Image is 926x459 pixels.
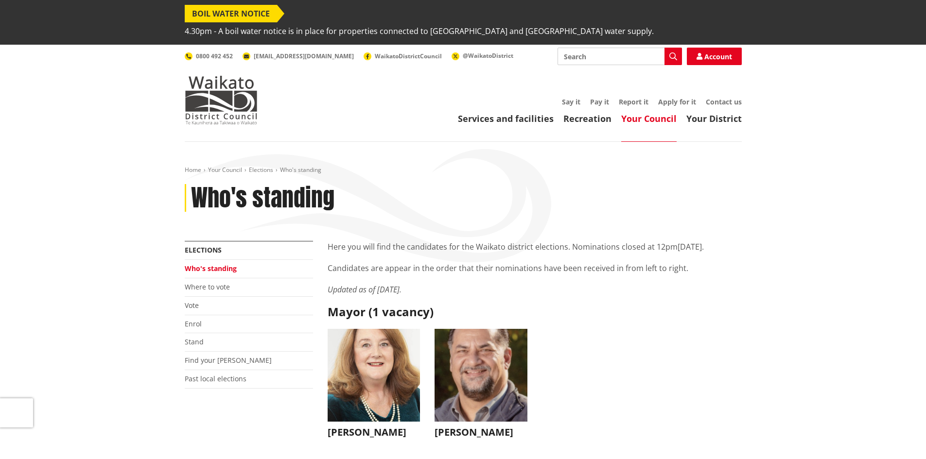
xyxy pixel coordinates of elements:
[185,301,199,310] a: Vote
[185,356,272,365] a: Find your [PERSON_NAME]
[243,52,354,60] a: [EMAIL_ADDRESS][DOMAIN_NAME]
[562,97,580,106] a: Say it
[191,184,334,212] h1: Who's standing
[185,319,202,328] a: Enrol
[328,426,420,438] h3: [PERSON_NAME]
[185,337,204,346] a: Stand
[458,113,554,124] a: Services and facilities
[658,97,696,106] a: Apply for it
[463,51,513,60] span: @WaikatoDistrict
[280,166,321,174] span: Who's standing
[452,51,513,60] a: @WaikatoDistrict
[590,97,609,106] a: Pay it
[185,166,201,174] a: Home
[328,262,742,274] p: Candidates are appear in the order that their nominations have been received in from left to right.
[686,113,742,124] a: Your District
[185,52,233,60] a: 0800 492 452
[185,374,246,383] a: Past local elections
[254,52,354,60] span: [EMAIL_ADDRESS][DOMAIN_NAME]
[208,166,242,174] a: Your Council
[185,76,258,124] img: Waikato District Council - Te Kaunihera aa Takiwaa o Waikato
[435,426,527,438] h3: [PERSON_NAME]
[328,329,420,443] button: [PERSON_NAME]
[687,48,742,65] a: Account
[706,97,742,106] a: Contact us
[196,52,233,60] span: 0800 492 452
[185,166,742,174] nav: breadcrumb
[621,113,677,124] a: Your Council
[375,52,442,60] span: WaikatoDistrictCouncil
[435,329,527,443] button: [PERSON_NAME]
[364,52,442,60] a: WaikatoDistrictCouncil
[185,22,654,40] span: 4.30pm - A boil water notice is in place for properties connected to [GEOGRAPHIC_DATA] and [GEOGR...
[185,282,230,291] a: Where to vote
[185,5,277,22] span: BOIL WATER NOTICE
[558,48,682,65] input: Search input
[328,241,742,253] p: Here you will find the candidates for the Waikato district elections. Nominations closed at 12pm[...
[185,264,237,273] a: Who's standing
[328,329,420,422] img: WO-M__CHURCH_J__UwGuY
[185,245,222,255] a: Elections
[563,113,612,124] a: Recreation
[249,166,273,174] a: Elections
[328,304,434,320] strong: Mayor (1 vacancy)
[619,97,648,106] a: Report it
[435,329,527,422] img: WO-M__BECH_A__EWN4j
[328,284,402,295] em: Updated as of [DATE].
